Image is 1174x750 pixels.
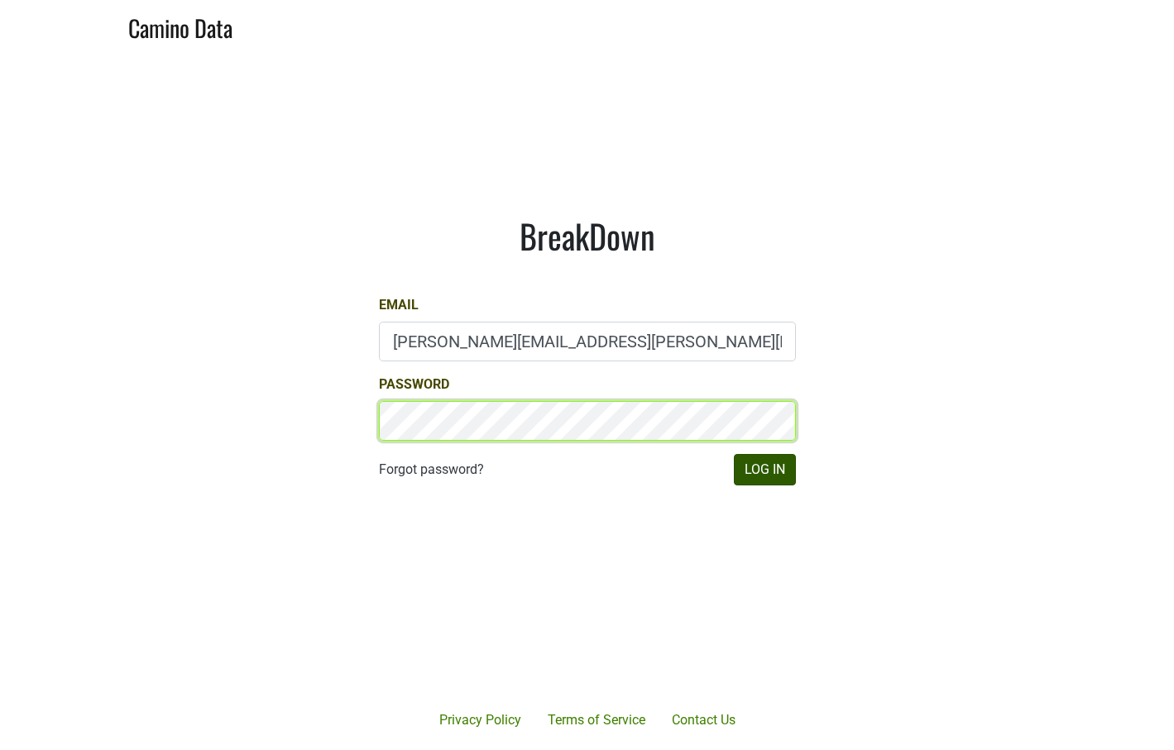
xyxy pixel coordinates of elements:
[379,460,484,480] a: Forgot password?
[128,7,232,45] a: Camino Data
[734,454,796,485] button: Log In
[534,704,659,737] a: Terms of Service
[659,704,749,737] a: Contact Us
[379,295,419,315] label: Email
[379,216,796,256] h1: BreakDown
[426,704,534,737] a: Privacy Policy
[379,375,449,394] label: Password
